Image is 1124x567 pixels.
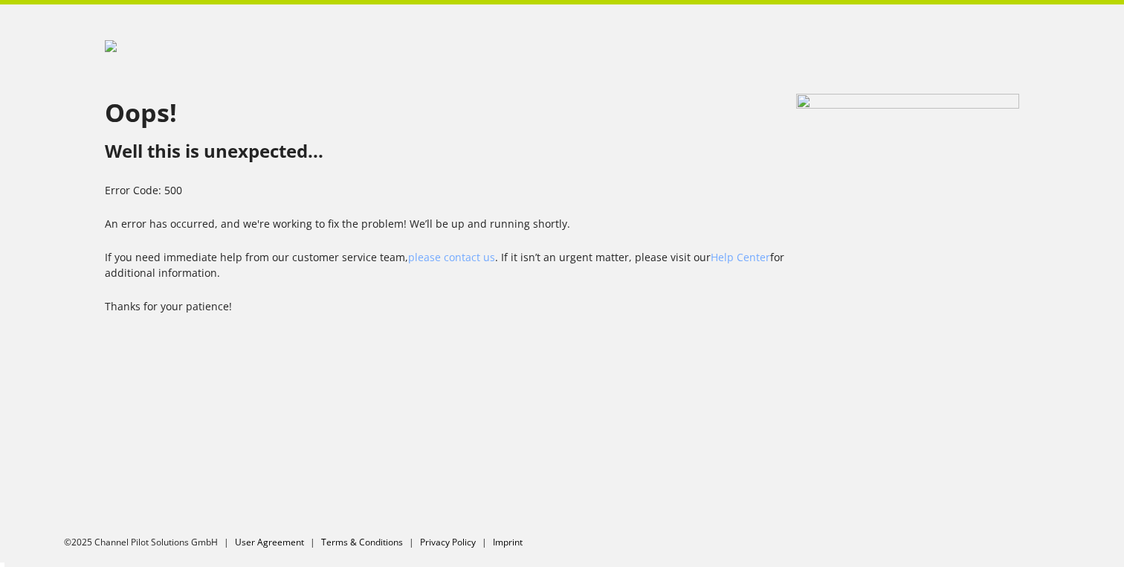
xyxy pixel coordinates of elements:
a: User Agreement [235,536,304,548]
p: Error Code: 500 [105,182,796,198]
a: Terms & Conditions [321,536,403,548]
h1: Oops! [105,94,796,132]
img: e90d5b77b56c2ba63d8ea669e10db237.svg [796,94,1019,466]
li: ©2025 Channel Pilot Solutions GmbH [64,536,235,549]
a: Help Center [711,250,770,264]
a: Privacy Policy [420,536,476,548]
img: 00fd0c2968333bded0a06517299d5b97.svg [105,40,117,58]
p: If you need immediate help from our customer service team, . If it isn’t an urgent matter, please... [105,249,796,281]
a: Imprint [493,536,523,548]
a: please contact us [408,250,495,264]
p: Thanks for your patience! [105,298,796,314]
h2: Well this is unexpected... [105,138,796,164]
p: An error has occurred, and we're working to fix the problem! We’ll be up and running shortly. [105,216,796,231]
